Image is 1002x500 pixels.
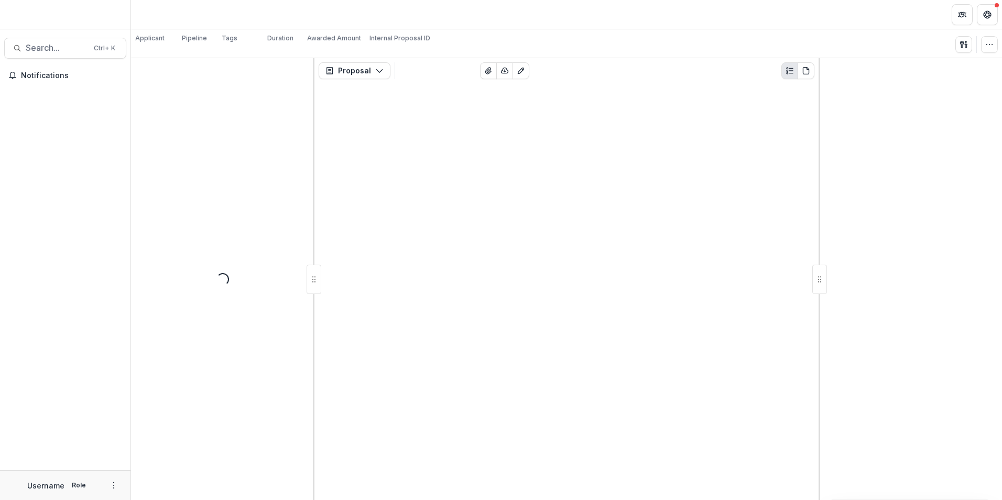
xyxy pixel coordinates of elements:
span: Notifications [21,71,122,80]
button: More [107,479,120,492]
p: Awarded Amount [307,34,361,43]
button: Plaintext view [781,62,798,79]
button: PDF view [798,62,814,79]
span: Search... [26,43,88,53]
p: Pipeline [182,34,207,43]
button: Edit as form [513,62,529,79]
div: Ctrl + K [92,42,117,54]
button: Proposal [319,62,390,79]
p: Tags [222,34,237,43]
p: Duration [267,34,293,43]
p: Internal Proposal ID [369,34,430,43]
p: Applicant [135,34,165,43]
button: View Attached Files [480,62,497,79]
p: Role [69,481,89,490]
p: Username [27,480,64,491]
button: Search... [4,38,126,59]
button: Partners [952,4,973,25]
button: Notifications [4,67,126,84]
button: Get Help [977,4,998,25]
